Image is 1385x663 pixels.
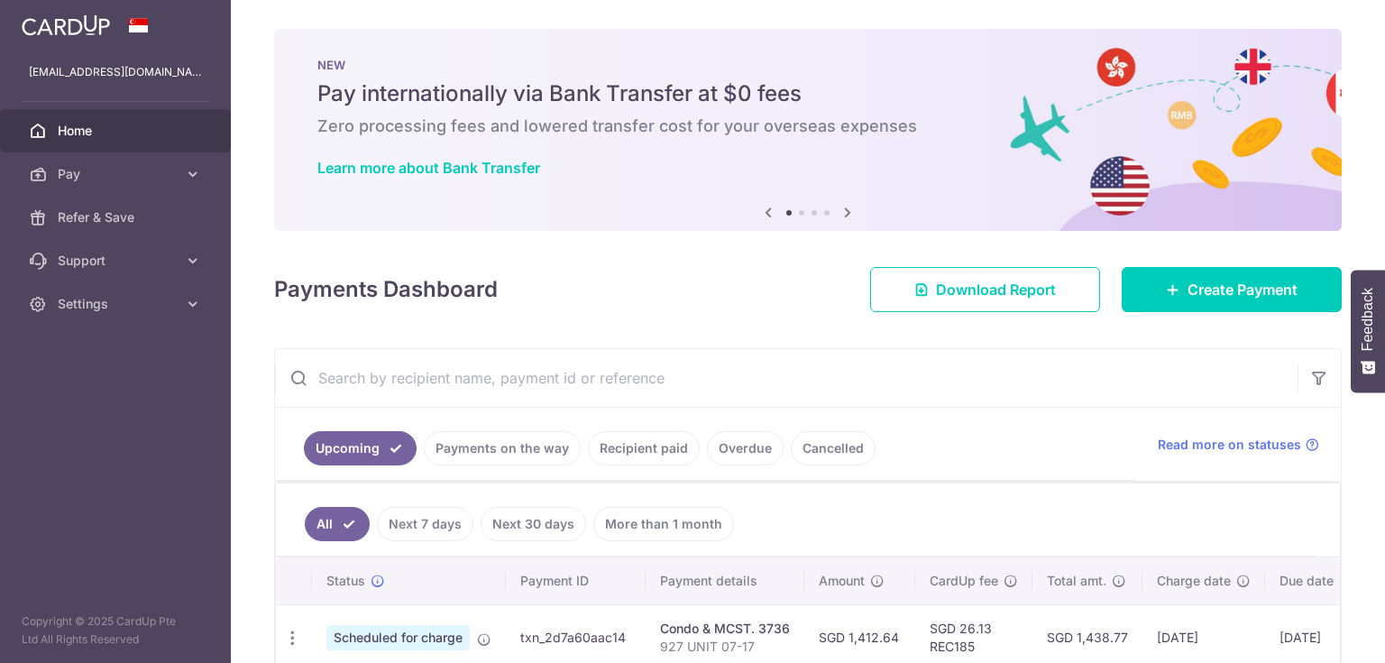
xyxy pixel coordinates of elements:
span: Total amt. [1047,572,1106,590]
span: Create Payment [1188,279,1298,300]
span: Home [58,122,177,140]
span: Download Report [936,279,1056,300]
span: Read more on statuses [1158,436,1301,454]
h4: Payments Dashboard [274,273,498,306]
a: Next 30 days [481,507,586,541]
p: [EMAIL_ADDRESS][DOMAIN_NAME] [29,63,202,81]
h6: Zero processing fees and lowered transfer cost for your overseas expenses [317,115,1298,137]
a: Recipient paid [588,431,700,465]
input: Search by recipient name, payment id or reference [275,349,1298,407]
a: Learn more about Bank Transfer [317,159,540,177]
a: Overdue [707,431,784,465]
th: Payment ID [506,557,646,604]
img: Bank transfer banner [274,29,1342,231]
p: 927 UNIT 07-17 [660,638,790,656]
a: Upcoming [304,431,417,465]
a: Create Payment [1122,267,1342,312]
a: Next 7 days [377,507,473,541]
span: Status [326,572,365,590]
span: Settings [58,295,177,313]
span: Due date [1280,572,1334,590]
span: Feedback [1360,288,1376,351]
div: Condo & MCST. 3736 [660,620,790,638]
h5: Pay internationally via Bank Transfer at $0 fees [317,79,1298,108]
button: Feedback - Show survey [1351,270,1385,392]
p: NEW [317,58,1298,72]
a: More than 1 month [593,507,734,541]
a: Cancelled [791,431,876,465]
span: Support [58,252,177,270]
img: CardUp [22,14,110,36]
a: Read more on statuses [1158,436,1319,454]
span: Scheduled for charge [326,625,470,650]
a: Payments on the way [424,431,581,465]
a: Download Report [870,267,1100,312]
span: Refer & Save [58,208,177,226]
span: Pay [58,165,177,183]
span: CardUp fee [930,572,998,590]
span: Amount [819,572,865,590]
a: All [305,507,370,541]
span: Charge date [1157,572,1231,590]
th: Payment details [646,557,804,604]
